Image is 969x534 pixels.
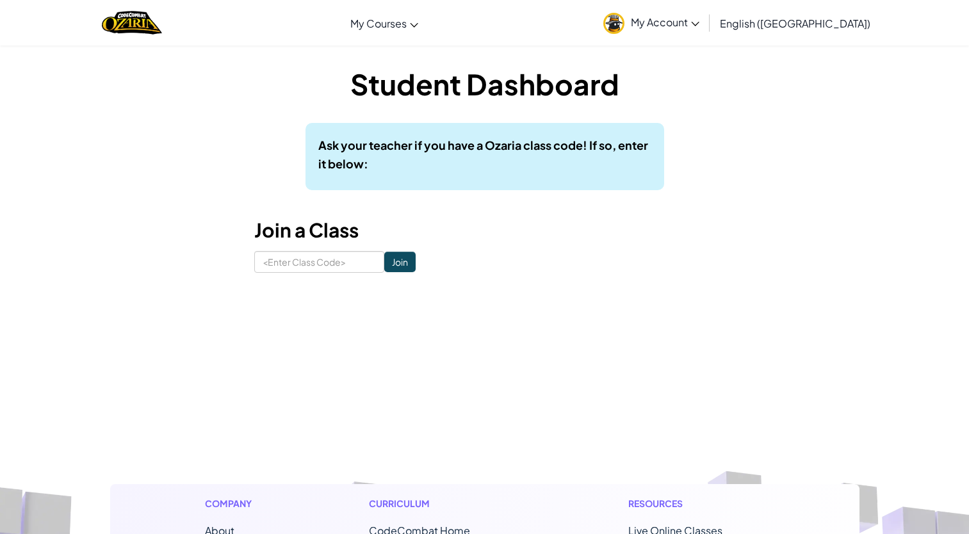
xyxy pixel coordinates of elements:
h1: Company [205,497,265,510]
span: English ([GEOGRAPHIC_DATA]) [720,17,870,30]
a: English ([GEOGRAPHIC_DATA]) [713,6,877,40]
img: avatar [603,13,624,34]
b: Ask your teacher if you have a Ozaria class code! If so, enter it below: [318,138,648,171]
h3: Join a Class [254,216,715,245]
input: <Enter Class Code> [254,251,384,273]
span: My Account [631,15,699,29]
img: Home [102,10,161,36]
h1: Resources [628,497,765,510]
input: Join [384,252,416,272]
a: My Account [597,3,706,43]
a: My Courses [344,6,425,40]
h1: Student Dashboard [254,64,715,104]
a: Ozaria by CodeCombat logo [102,10,161,36]
span: My Courses [350,17,407,30]
h1: Curriculum [369,497,524,510]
